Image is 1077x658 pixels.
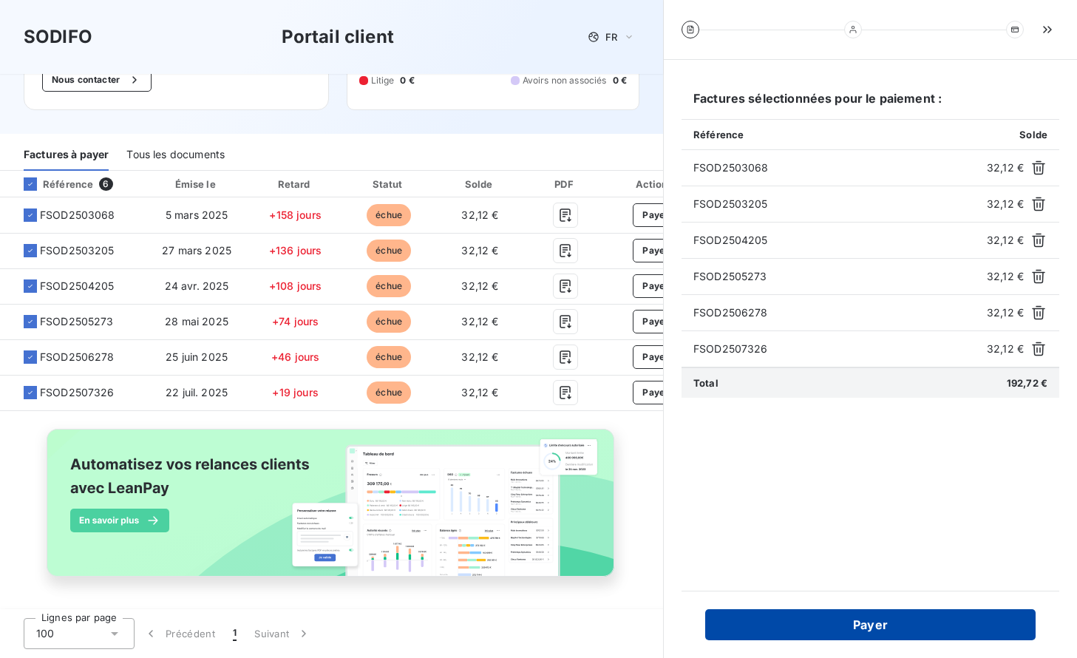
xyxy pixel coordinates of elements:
[40,243,115,258] span: FSOD2503205
[24,140,109,171] div: Factures à payer
[166,386,228,398] span: 22 juil. 2025
[135,618,224,649] button: Précédent
[269,279,322,292] span: +108 jours
[251,177,340,191] div: Retard
[367,311,411,333] span: échue
[42,68,152,92] button: Nous contacter
[605,31,617,43] span: FR
[40,208,115,223] span: FSOD2503068
[224,618,245,649] button: 1
[40,350,115,364] span: FSOD2506278
[461,350,498,363] span: 32,12 €
[99,177,112,191] span: 6
[269,208,322,221] span: +158 jours
[165,279,229,292] span: 24 avr. 2025
[282,24,394,50] h3: Portail client
[40,385,115,400] span: FSOD2507326
[371,74,395,87] span: Litige
[693,342,981,356] span: FSOD2507326
[461,208,498,221] span: 32,12 €
[693,160,981,175] span: FSOD2503068
[346,177,432,191] div: Statut
[438,177,523,191] div: Solde
[367,240,411,262] span: échue
[987,305,1024,320] span: 32,12 €
[633,203,679,227] button: Payer
[165,315,228,328] span: 28 mai 2025
[162,244,231,257] span: 27 mars 2025
[693,305,981,320] span: FSOD2506278
[166,208,228,221] span: 5 mars 2025
[40,279,115,294] span: FSOD2504205
[461,315,498,328] span: 32,12 €
[36,626,54,641] span: 100
[693,197,981,211] span: FSOD2503205
[609,177,703,191] div: Actions
[272,315,319,328] span: +74 jours
[523,74,607,87] span: Avoirs non associés
[987,233,1024,248] span: 32,12 €
[12,177,93,191] div: Référence
[269,244,322,257] span: +136 jours
[987,197,1024,211] span: 32,12 €
[367,346,411,368] span: échue
[245,618,320,649] button: Suivant
[271,350,319,363] span: +46 jours
[367,275,411,297] span: échue
[705,609,1036,640] button: Payer
[461,386,498,398] span: 32,12 €
[400,74,414,87] span: 0 €
[682,89,1059,119] h6: Factures sélectionnées pour le paiement :
[633,239,679,262] button: Payer
[1019,129,1047,140] span: Solde
[528,177,602,191] div: PDF
[461,279,498,292] span: 32,12 €
[633,274,679,298] button: Payer
[1007,377,1047,389] span: 192,72 €
[166,350,228,363] span: 25 juin 2025
[633,381,679,404] button: Payer
[693,377,718,389] span: Total
[987,269,1024,284] span: 32,12 €
[693,233,981,248] span: FSOD2504205
[633,345,679,369] button: Payer
[367,204,411,226] span: échue
[693,269,981,284] span: FSOD2505273
[40,314,114,329] span: FSOD2505273
[24,24,92,50] h3: SODIFO
[613,74,627,87] span: 0 €
[272,386,318,398] span: +19 jours
[33,420,631,602] img: banner
[461,244,498,257] span: 32,12 €
[633,310,679,333] button: Payer
[367,381,411,404] span: échue
[149,177,245,191] div: Émise le
[987,342,1024,356] span: 32,12 €
[693,129,744,140] span: Référence
[126,140,225,171] div: Tous les documents
[233,626,237,641] span: 1
[987,160,1024,175] span: 32,12 €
